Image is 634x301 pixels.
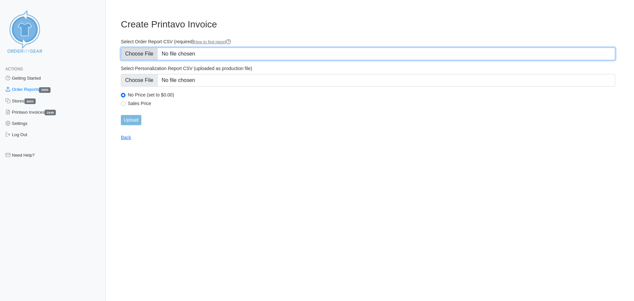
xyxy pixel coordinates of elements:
[5,67,23,71] span: Actions
[121,65,615,71] label: Select Personalization Report CSV (uploaded as production file)
[45,110,56,115] span: 2649
[194,40,231,44] a: How to find report
[128,92,615,98] label: No Price (set to $0.00)
[39,87,50,93] span: 2690
[121,39,615,45] label: Select Order Report CSV (required)
[121,115,141,125] input: Upload
[121,135,131,140] a: Back
[121,19,615,30] h3: Create Printavo Invoice
[128,100,615,106] label: Sales Price
[24,98,36,104] span: 2652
